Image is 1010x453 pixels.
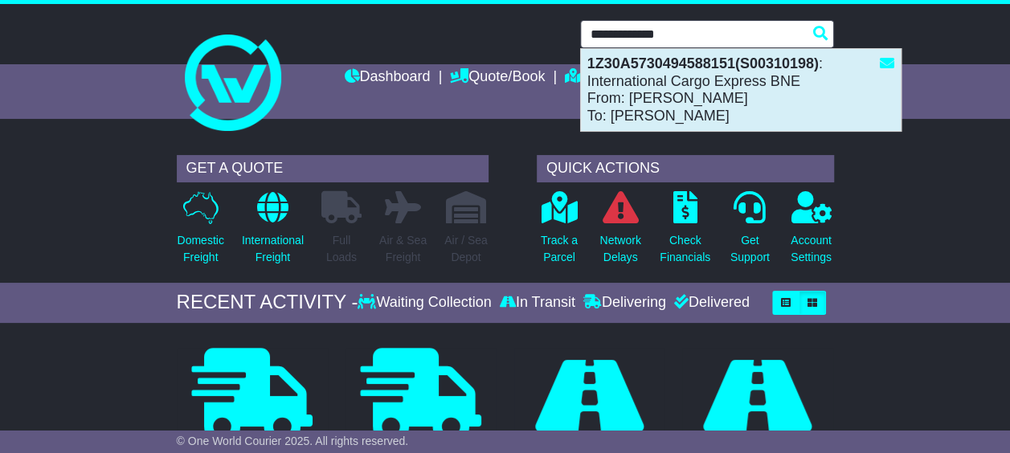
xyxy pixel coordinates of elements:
[177,190,225,275] a: DomesticFreight
[730,232,770,266] p: Get Support
[444,232,488,266] p: Air / Sea Depot
[177,291,358,314] div: RECENT ACTIVITY -
[177,155,489,182] div: GET A QUOTE
[541,232,578,266] p: Track a Parcel
[178,232,224,266] p: Domestic Freight
[177,435,409,447] span: © One World Courier 2025. All rights reserved.
[344,64,430,92] a: Dashboard
[730,190,771,275] a: GetSupport
[321,232,362,266] p: Full Loads
[242,232,304,266] p: International Freight
[791,232,832,266] p: Account Settings
[659,190,711,275] a: CheckFinancials
[581,49,901,131] div: : International Cargo Express BNE From: [PERSON_NAME] To: [PERSON_NAME]
[379,232,427,266] p: Air & Sea Freight
[599,190,641,275] a: NetworkDelays
[450,64,545,92] a: Quote/Book
[579,294,670,312] div: Delivering
[540,190,579,275] a: Track aParcel
[496,294,579,312] div: In Transit
[670,294,750,312] div: Delivered
[587,55,819,71] strong: 1Z30A5730494588151(S00310198)
[537,155,834,182] div: QUICK ACTIONS
[660,232,710,266] p: Check Financials
[790,190,832,275] a: AccountSettings
[241,190,305,275] a: InternationalFreight
[599,232,640,266] p: Network Delays
[565,64,636,92] a: Tracking
[358,294,495,312] div: Waiting Collection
